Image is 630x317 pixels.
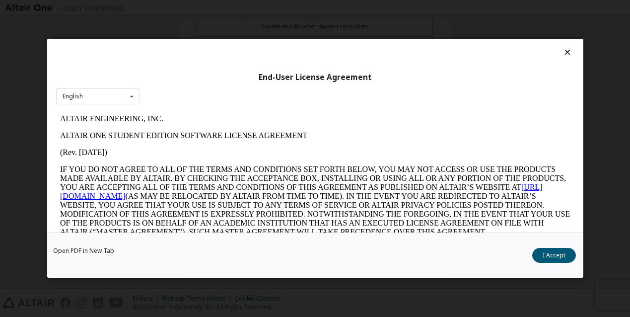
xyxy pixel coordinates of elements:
button: I Accept [532,248,576,263]
p: This Altair One Student Edition Software License Agreement (“Agreement”) is between Altair Engine... [4,134,514,170]
p: ALTAIR ENGINEERING, INC. [4,4,514,13]
p: ALTAIR ONE STUDENT EDITION SOFTWARE LICENSE AGREEMENT [4,21,514,30]
a: [URL][DOMAIN_NAME] [4,73,487,90]
p: IF YOU DO NOT AGREE TO ALL OF THE TERMS AND CONDITIONS SET FORTH BELOW, YOU MAY NOT ACCESS OR USE... [4,55,514,126]
a: Open PDF in New Tab [53,248,114,254]
div: End-User License Agreement [56,73,574,82]
div: English [63,93,83,99]
p: (Rev. [DATE]) [4,38,514,47]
